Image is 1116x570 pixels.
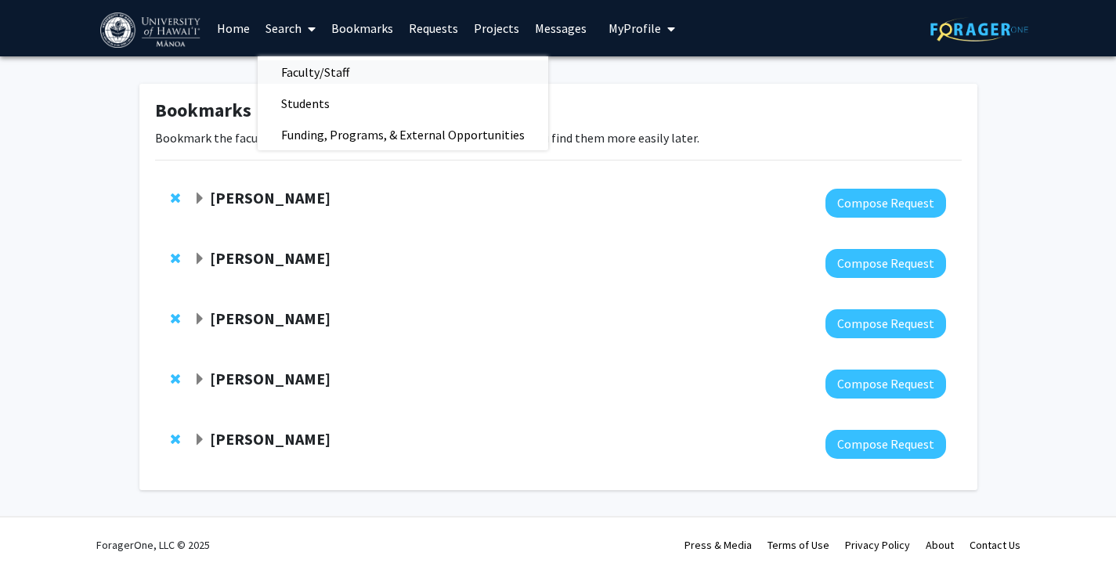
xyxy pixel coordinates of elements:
img: University of Hawaiʻi at Mānoa Logo [100,13,204,48]
span: Remove Jangsoon Lee from bookmarks [171,373,180,385]
a: Press & Media [684,538,752,552]
a: Projects [466,1,527,56]
span: Remove Corrie Miller from bookmarks [171,312,180,325]
a: Students [258,92,548,115]
a: Funding, Programs, & External Opportunities [258,123,548,146]
button: Compose Request to Joerg Graf [825,189,946,218]
a: Home [209,1,258,56]
span: Faculty/Staff [258,56,373,88]
a: Bookmarks [323,1,401,56]
a: Contact Us [970,538,1020,552]
p: Bookmark the faculty/staff you are interested in working with to help you find them more easily l... [155,128,962,147]
button: Compose Request to Sandra Chang [825,249,946,278]
a: Messages [527,1,594,56]
strong: [PERSON_NAME] [210,188,330,207]
button: Compose Request to Michael Norris [825,430,946,459]
a: About [926,538,954,552]
span: Funding, Programs, & External Opportunities [258,119,548,150]
span: My Profile [609,20,661,36]
a: Privacy Policy [845,538,910,552]
strong: [PERSON_NAME] [210,308,330,328]
button: Compose Request to Jangsoon Lee [825,370,946,399]
button: Compose Request to Corrie Miller [825,309,946,338]
span: Remove Joerg Graf from bookmarks [171,192,180,204]
strong: [PERSON_NAME] [210,248,330,268]
strong: [PERSON_NAME] [210,369,330,388]
a: Requests [401,1,466,56]
img: ForagerOne Logo [930,17,1028,41]
h1: Bookmarks [155,99,962,122]
iframe: Chat [12,500,67,558]
span: Expand Sandra Chang Bookmark [193,253,206,265]
a: Terms of Use [767,538,829,552]
span: Remove Sandra Chang from bookmarks [171,252,180,265]
span: Students [258,88,353,119]
span: Expand Jangsoon Lee Bookmark [193,373,206,386]
a: Search [258,1,323,56]
span: Expand Michael Norris Bookmark [193,434,206,446]
span: Remove Michael Norris from bookmarks [171,433,180,446]
span: Expand Joerg Graf Bookmark [193,193,206,205]
strong: [PERSON_NAME] [210,429,330,449]
a: Faculty/Staff [258,60,548,84]
span: Expand Corrie Miller Bookmark [193,313,206,326]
